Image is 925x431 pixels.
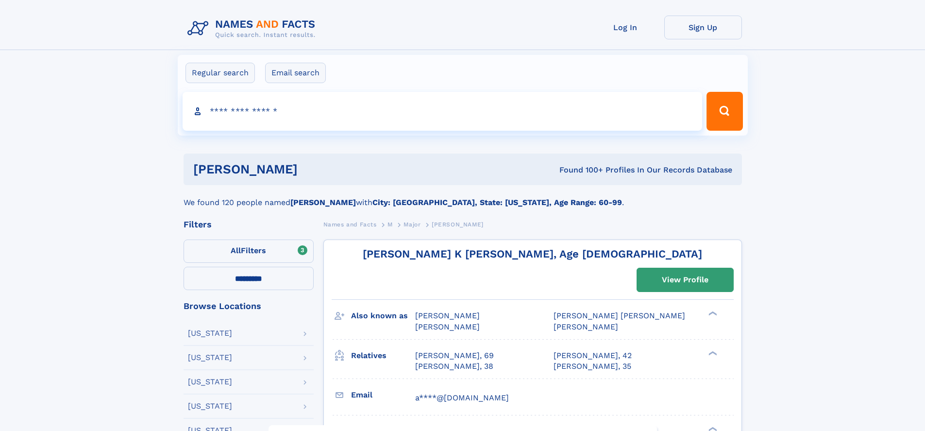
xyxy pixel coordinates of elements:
a: [PERSON_NAME] K [PERSON_NAME], Age [DEMOGRAPHIC_DATA] [363,248,702,260]
div: Browse Locations [184,302,314,310]
h3: Relatives [351,347,415,364]
label: Regular search [185,63,255,83]
label: Filters [184,240,314,263]
span: [PERSON_NAME] [432,221,484,228]
span: [PERSON_NAME] [554,322,618,331]
h1: [PERSON_NAME] [193,163,429,175]
a: Major [404,218,420,230]
a: [PERSON_NAME], 35 [554,361,631,372]
button: Search Button [706,92,742,131]
span: M [387,221,393,228]
span: Major [404,221,420,228]
a: [PERSON_NAME], 42 [554,350,632,361]
a: View Profile [637,268,733,292]
div: We found 120 people named with . [184,185,742,208]
div: ❯ [706,350,718,356]
a: M [387,218,393,230]
span: [PERSON_NAME] [PERSON_NAME] [554,311,685,320]
b: City: [GEOGRAPHIC_DATA], State: [US_STATE], Age Range: 60-99 [372,198,622,207]
a: Log In [587,16,664,39]
label: Email search [265,63,326,83]
div: Filters [184,220,314,229]
a: [PERSON_NAME], 69 [415,350,494,361]
div: [US_STATE] [188,402,232,410]
b: [PERSON_NAME] [290,198,356,207]
a: Sign Up [664,16,742,39]
input: search input [183,92,703,131]
img: Logo Names and Facts [184,16,323,42]
h3: Email [351,387,415,403]
span: All [231,246,241,255]
a: Names and Facts [323,218,377,230]
span: [PERSON_NAME] [415,322,480,331]
div: [US_STATE] [188,329,232,337]
div: Found 100+ Profiles In Our Records Database [428,165,732,175]
div: [US_STATE] [188,354,232,362]
div: ❯ [706,310,718,317]
span: [PERSON_NAME] [415,311,480,320]
div: [US_STATE] [188,378,232,386]
div: View Profile [662,269,708,291]
a: [PERSON_NAME], 38 [415,361,493,372]
h3: Also known as [351,308,415,324]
